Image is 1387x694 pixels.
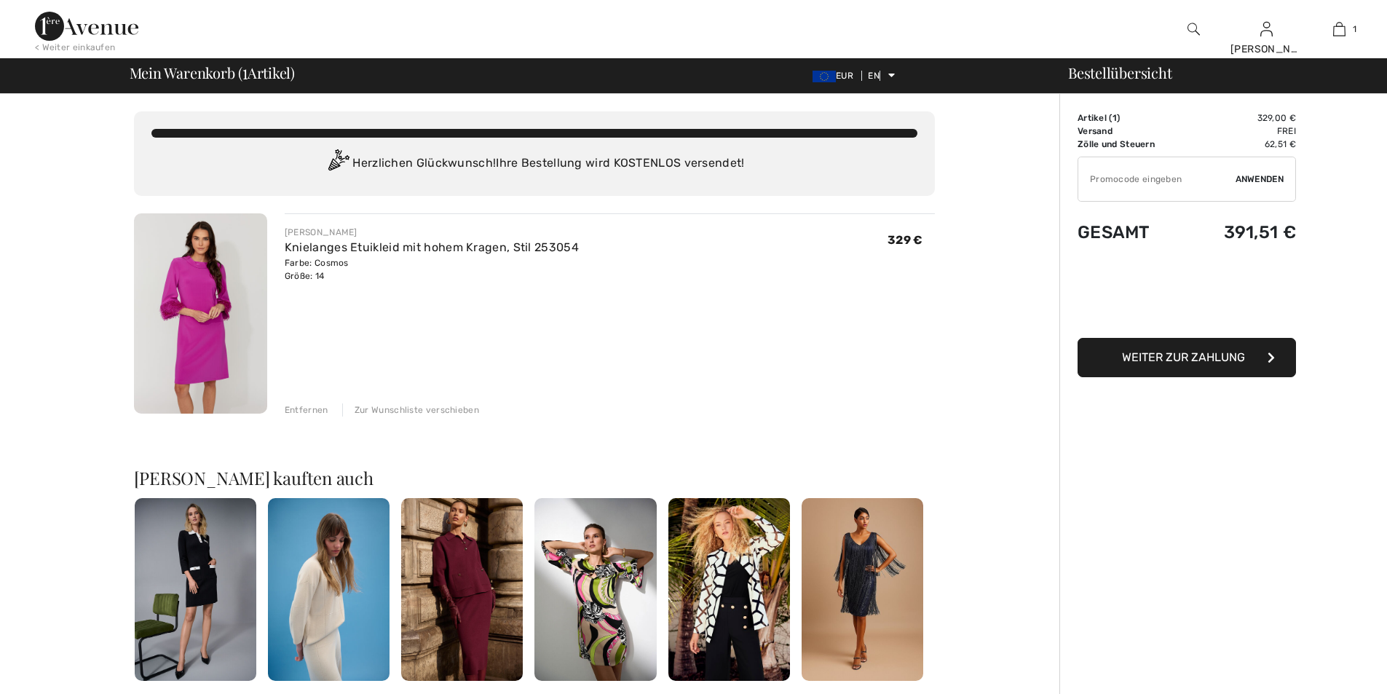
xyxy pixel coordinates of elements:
[242,58,248,84] font: 1
[401,498,523,681] img: Oberteil mit Knopfverschluss und lockerer Passform, Stil 253962
[352,156,496,170] font: Herzlichen Glückwunsch!
[1353,24,1356,34] font: 1
[285,240,579,254] a: Knielanges Etuikleid mit hohem Kragen, Stil 253054
[1122,350,1245,364] font: Weiter zur Zahlung
[285,271,325,281] font: Größe: 14
[1078,222,1150,242] font: Gesamt
[1078,157,1236,201] input: Aktionscode
[1068,63,1171,82] font: Bestellübersicht
[1078,126,1113,136] font: Versand
[868,71,880,81] font: EN
[1078,139,1155,149] font: Zölle und Steuern
[35,12,138,41] img: 1ère Avenue
[35,42,115,52] font: < Weiter einkaufen
[285,258,349,268] font: Farbe: Cosmos
[1260,22,1273,36] a: Anmelden
[248,63,295,82] font: Artikel)
[355,405,479,415] font: Zur Wunschliste verschieben
[134,466,374,489] font: [PERSON_NAME] kauften auch
[285,405,328,415] font: Entfernen
[135,498,256,681] img: Mini-Etuikleid mit Verzierungen, Stil 253995
[888,233,923,247] font: 329 €
[496,156,744,170] font: Ihre Bestellung wird KOSTENLOS versendet!
[1260,20,1273,38] img: Meine Daten
[1265,139,1296,149] font: 62,51 €
[1333,20,1345,38] img: Meine Tasche
[285,227,357,237] font: [PERSON_NAME]
[1236,174,1284,184] font: Anwenden
[1277,126,1296,136] font: Frei
[1230,43,1316,55] font: [PERSON_NAME]
[668,498,790,681] img: Hüftlanger Mantel mit geometrischem Muster, Stil 241905
[802,498,923,681] img: Knielanges Etuikleid, Stil 259712
[813,71,836,82] img: Euro
[1188,20,1200,38] img: Durchsuchen Sie die Website
[1113,113,1117,123] font: 1
[1303,20,1375,38] a: 1
[1117,113,1120,123] font: )
[1078,257,1296,333] iframe: PayPal
[1257,113,1296,123] font: 329,00 €
[268,498,390,681] img: Lässiger Rundhalsausschnitt mit Stickerei, Stil 261981
[534,498,656,681] img: Gerade geschnittenes Satinkleid mit Retro-Print, Stil 252183
[1078,338,1296,377] button: Weiter zur Zahlung
[1224,222,1296,242] font: 391,51 €
[134,213,267,414] img: Knielanges Etuikleid mit hohem Kragen, Stil 253054
[1078,113,1113,123] font: Artikel (
[323,149,352,178] img: Congratulation2.svg
[130,63,242,82] font: Mein Warenkorb (
[836,71,853,81] font: EUR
